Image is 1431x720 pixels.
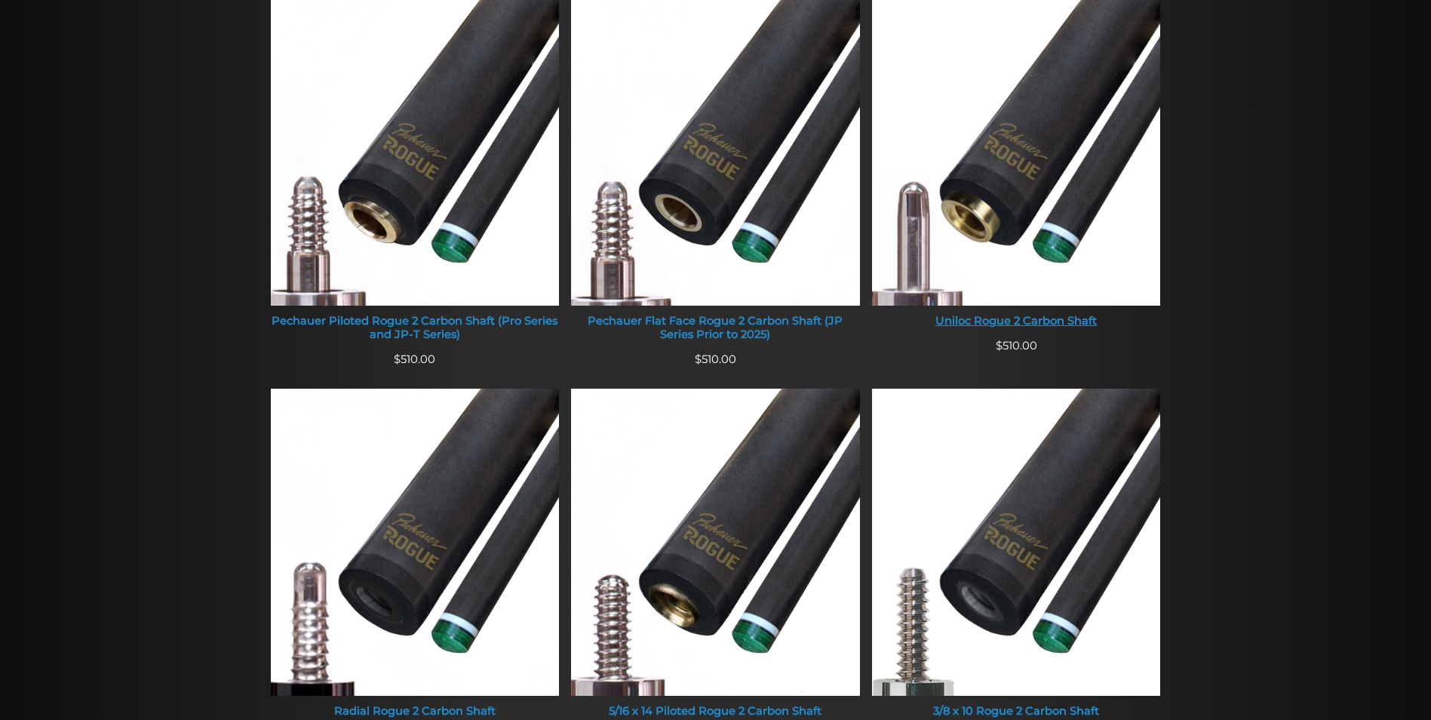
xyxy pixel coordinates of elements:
div: 3/8 x 10 Rogue 2 Carbon Shaft [872,705,1161,718]
span: 510.00 [996,339,1037,352]
span: $ [695,352,702,366]
div: Pechauer Piloted Rogue 2 Carbon Shaft (Pro Series and JP-T Series) [271,315,560,341]
div: Uniloc Rogue 2 Carbon Shaft [872,315,1161,328]
img: 3/8 x 10 Rogue 2 Carbon Shaft [872,389,1161,696]
img: 5/16 x 14 Piloted Rogue 2 Carbon Shaft [571,389,860,696]
div: Pechauer Flat Face Rogue 2 Carbon Shaft (JP Series Prior to 2025) [571,315,860,341]
div: 5/16 x 14 Piloted Rogue 2 Carbon Shaft [571,705,860,718]
span: $ [394,352,401,366]
img: Radial Rogue 2 Carbon Shaft [271,389,560,696]
span: $ [996,339,1003,352]
div: Radial Rogue 2 Carbon Shaft [271,705,560,718]
span: 510.00 [695,352,736,366]
span: 510.00 [394,352,435,366]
